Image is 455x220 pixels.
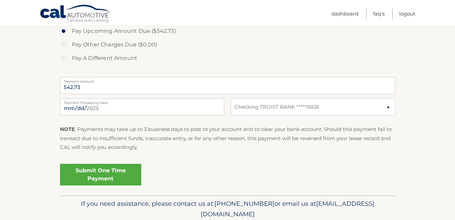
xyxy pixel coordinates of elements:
[40,4,111,24] a: Cal Automotive
[60,126,75,132] strong: NOTE
[60,98,224,115] input: Payment Date
[399,8,415,19] a: Logout
[214,200,274,207] span: [PHONE_NUMBER]
[60,77,395,94] input: Payment Amount
[60,24,395,38] label: Pay Upcoming Amount Due ($542.73)
[60,77,395,83] label: Payment Amount
[60,98,224,104] label: Payment Processing Date
[60,38,395,51] label: Pay Other Charges Due ($0.00)
[60,125,395,152] p: : Payments may take up to 3 business days to post to your account and to clear your bank account....
[60,51,395,65] label: Pay A Different Amount
[331,8,358,19] a: Dashboard
[64,198,391,220] p: If you need assistance, please contact us at: or email us at
[373,8,385,19] a: FAQ's
[60,164,141,185] a: Submit One Time Payment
